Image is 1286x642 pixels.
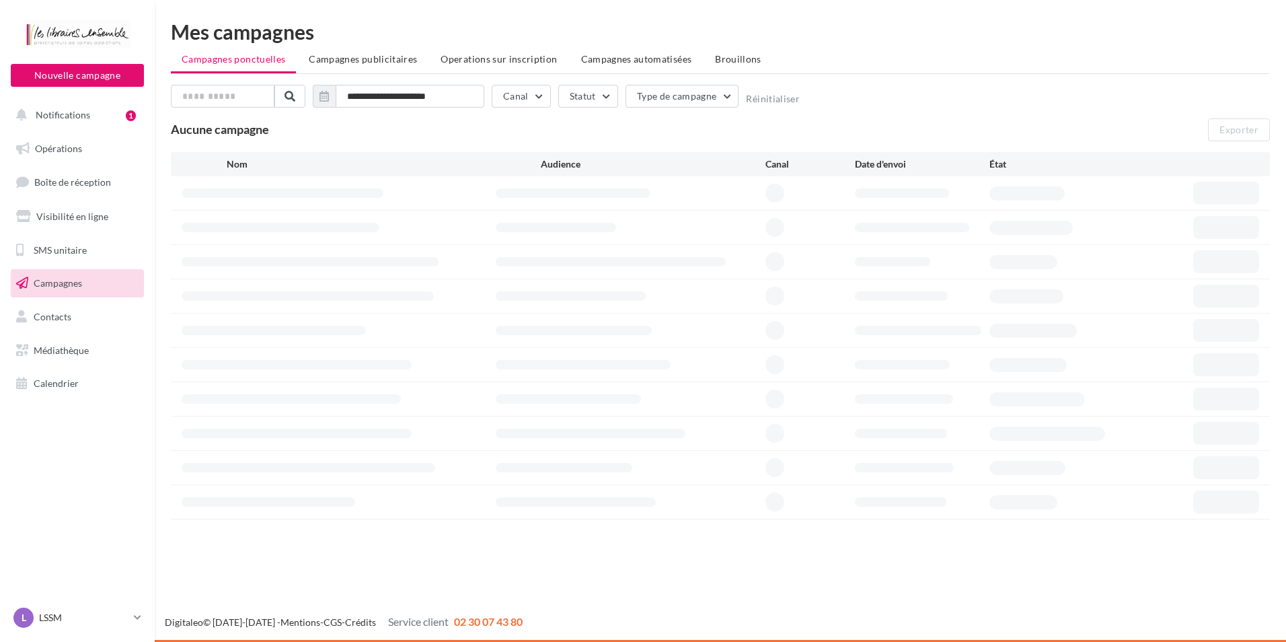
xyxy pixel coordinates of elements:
a: CGS [324,616,342,628]
a: Digitaleo [165,616,203,628]
a: Mentions [280,616,320,628]
span: 02 30 07 43 80 [454,615,523,628]
span: Notifications [36,109,90,120]
div: Audience [541,157,765,171]
span: Opérations [35,143,82,154]
div: Canal [765,157,855,171]
button: Notifications 1 [8,101,141,129]
a: Calendrier [8,369,147,398]
span: Aucune campagne [171,122,269,137]
div: Mes campagnes [171,22,1270,42]
span: SMS unitaire [34,244,87,255]
div: Nom [227,157,541,171]
a: Campagnes [8,269,147,297]
button: Statut [558,85,618,108]
div: Date d'envoi [855,157,989,171]
button: Réinitialiser [746,94,800,104]
span: © [DATE]-[DATE] - - - [165,616,523,628]
span: Visibilité en ligne [36,211,108,222]
span: Campagnes automatisées [581,53,692,65]
button: Exporter [1208,118,1270,141]
span: Brouillons [715,53,761,65]
a: Contacts [8,303,147,331]
button: Type de campagne [626,85,739,108]
p: LSSM [39,611,128,625]
button: Canal [492,85,551,108]
span: Service client [388,615,449,628]
span: Contacts [34,311,71,322]
span: Campagnes publicitaires [309,53,417,65]
span: Médiathèque [34,345,89,356]
span: Calendrier [34,378,79,389]
div: 1 [126,110,136,121]
a: Opérations [8,135,147,163]
a: SMS unitaire [8,236,147,264]
span: L [22,611,26,625]
a: Visibilité en ligne [8,203,147,231]
button: Nouvelle campagne [11,64,144,87]
a: Crédits [345,616,376,628]
a: Boîte de réception [8,168,147,197]
div: État [989,157,1124,171]
a: Médiathèque [8,336,147,365]
span: Boîte de réception [34,176,111,188]
span: Campagnes [34,277,82,289]
span: Operations sur inscription [441,53,557,65]
a: L LSSM [11,605,144,631]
